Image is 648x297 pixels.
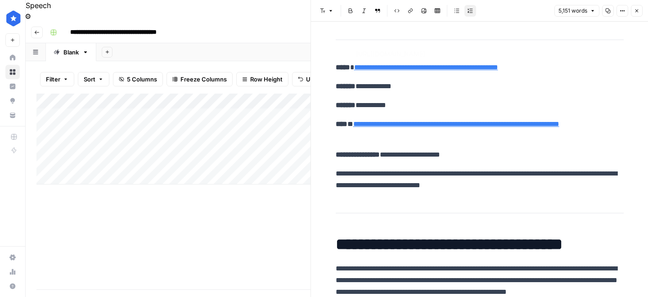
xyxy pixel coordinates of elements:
[84,75,95,84] span: Sort
[250,75,283,84] span: Row Height
[5,65,20,79] a: Browse
[558,7,587,15] span: 5,151 words
[292,72,327,86] button: Undo
[5,50,20,65] a: Home
[113,72,163,86] button: 5 Columns
[25,11,31,22] button: Settings
[166,72,233,86] button: Freeze Columns
[5,94,20,108] a: Opportunities
[180,75,227,84] span: Freeze Columns
[5,10,22,27] img: ConsumerAffairs Logo
[63,48,79,57] div: Blank
[5,279,20,293] button: Help + Support
[5,108,20,122] a: Your Data
[46,43,96,61] a: Blank
[5,7,20,30] button: Workspace: ConsumerAffairs
[40,72,74,86] button: Filter
[554,5,599,17] button: 5,151 words
[5,250,20,265] a: Settings
[78,72,109,86] button: Sort
[236,72,288,86] button: Row Height
[46,75,60,84] span: Filter
[5,265,20,279] a: Usage
[127,75,157,84] span: 5 Columns
[306,75,321,84] span: Undo
[5,79,20,94] a: Insights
